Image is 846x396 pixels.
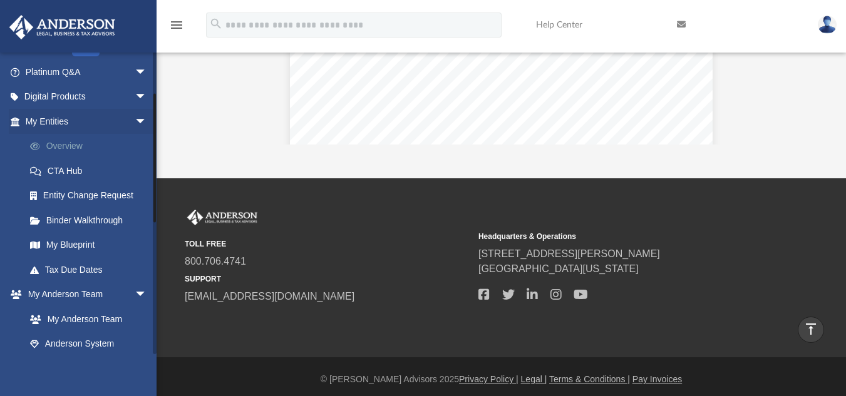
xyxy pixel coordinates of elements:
a: Binder Walkthrough [18,208,166,233]
a: Privacy Policy | [459,374,518,384]
a: Anderson System [18,332,160,357]
a: 800.706.4741 [185,256,246,267]
i: search [209,17,223,31]
small: TOLL FREE [185,238,470,250]
span: arrow_drop_down [135,59,160,85]
a: Terms & Conditions | [549,374,630,384]
div: © [PERSON_NAME] Advisors 2025 [157,373,846,386]
a: My Anderson Team [18,307,153,332]
img: Anderson Advisors Platinum Portal [6,15,119,39]
i: vertical_align_top [803,322,818,337]
span: arrow_drop_down [135,282,160,308]
a: CTA Hub [18,158,166,183]
span: arrow_drop_down [135,84,160,110]
a: [STREET_ADDRESS][PERSON_NAME] [478,248,660,259]
a: Digital Productsarrow_drop_down [9,84,166,109]
small: Headquarters & Operations [478,231,763,242]
a: Pay Invoices [632,374,682,384]
img: Anderson Advisors Platinum Portal [185,210,260,226]
a: My Anderson Teamarrow_drop_down [9,282,160,307]
img: User Pic [818,16,837,34]
a: [EMAIL_ADDRESS][DOMAIN_NAME] [185,291,354,302]
a: [GEOGRAPHIC_DATA][US_STATE] [478,263,639,274]
i: menu [169,18,184,33]
a: Legal | [521,374,547,384]
a: menu [169,24,184,33]
a: My Entitiesarrow_drop_down [9,109,166,134]
a: Tax Due Dates [18,257,166,282]
a: Overview [18,134,166,159]
small: SUPPORT [185,273,470,285]
a: Platinum Q&Aarrow_drop_down [9,59,166,84]
a: vertical_align_top [798,317,824,343]
span: arrow_drop_down [135,109,160,135]
a: My Blueprint [18,233,160,258]
a: Entity Change Request [18,183,166,208]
